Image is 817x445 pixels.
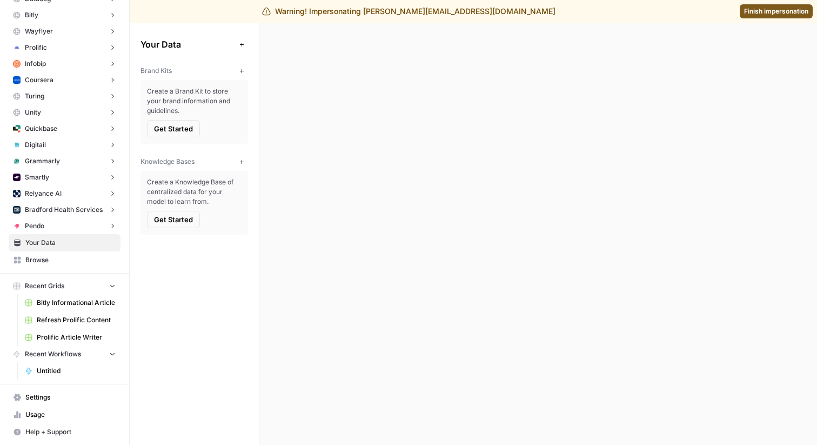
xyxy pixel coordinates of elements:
[25,189,62,198] span: Relyance AI
[9,278,120,294] button: Recent Grids
[13,222,21,230] img: piswy9vrvpur08uro5cr7jpu448u
[25,59,46,69] span: Infobip
[9,56,120,72] button: Infobip
[9,389,120,406] a: Settings
[147,211,200,228] button: Get Started
[262,6,555,17] div: Warning! Impersonating [PERSON_NAME][EMAIL_ADDRESS][DOMAIN_NAME]
[25,75,53,85] span: Coursera
[25,91,44,101] span: Turing
[20,362,120,380] a: Untitled
[37,298,116,308] span: Bitly Informational Article
[13,141,21,149] img: 21cqirn3y8po2glfqu04segrt9y0
[13,206,21,214] img: 0xotxkj32g9ill9ld0jvwrjjfnpj
[13,125,21,132] img: su6rzb6ooxtlguexw0i7h3ek2qys
[25,108,41,117] span: Unity
[9,39,120,56] button: Prolific
[9,423,120,441] button: Help + Support
[9,406,120,423] a: Usage
[25,393,116,402] span: Settings
[25,205,103,215] span: Bradford Health Services
[140,66,172,76] span: Brand Kits
[13,190,21,197] img: 8r7vcgjp7k596450bh7nfz5jb48j
[9,169,120,185] button: Smartly
[147,87,242,116] span: Create a Brand Kit to store your brand information and guidelines.
[25,172,49,182] span: Smartly
[744,6,808,16] span: Finish impersonation
[9,185,120,202] button: Relyance AI
[37,366,116,376] span: Untitled
[147,120,200,137] button: Get Started
[25,43,47,52] span: Prolific
[9,121,120,137] button: Quickbase
[147,177,242,207] span: Create a Knowledge Base of centralized data for your model to learn from.
[37,315,116,325] span: Refresh Prolific Content
[9,23,120,39] button: Wayflyer
[25,221,44,231] span: Pendo
[25,349,81,359] span: Recent Workflows
[9,234,120,251] a: Your Data
[13,157,21,165] img: 6qj8gtflwv87ps1ofr2h870h2smq
[140,38,235,51] span: Your Data
[9,7,120,23] button: Bitly
[20,329,120,346] a: Prolific Article Writer
[25,281,64,291] span: Recent Grids
[25,156,60,166] span: Grammarly
[9,218,120,234] button: Pendo
[25,427,116,437] span: Help + Support
[25,238,116,248] span: Your Data
[25,26,53,36] span: Wayflyer
[140,157,195,167] span: Knowledge Bases
[740,4,813,18] a: Finish impersonation
[20,311,120,329] a: Refresh Prolific Content
[9,104,120,121] button: Unity
[13,174,21,181] img: pf0m9uptbb5lunep0ouiqv2syuku
[20,294,120,311] a: Bitly Informational Article
[9,88,120,104] button: Turing
[154,123,193,134] span: Get Started
[9,72,120,88] button: Coursera
[25,140,46,150] span: Digitail
[37,333,116,342] span: Prolific Article Writer
[13,44,21,51] img: fan0pbaj1h6uk31gyhtjyk7uzinz
[25,124,57,134] span: Quickbase
[9,137,120,153] button: Digitail
[9,202,120,218] button: Bradford Health Services
[9,251,120,269] a: Browse
[13,76,21,84] img: 1rmbdh83liigswmnvqyaq31zy2bw
[25,255,116,265] span: Browse
[154,214,193,225] span: Get Started
[13,60,21,68] img: e96rwc90nz550hm4zzehfpz0of55
[9,153,120,169] button: Grammarly
[25,10,38,20] span: Bitly
[9,346,120,362] button: Recent Workflows
[25,410,116,420] span: Usage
